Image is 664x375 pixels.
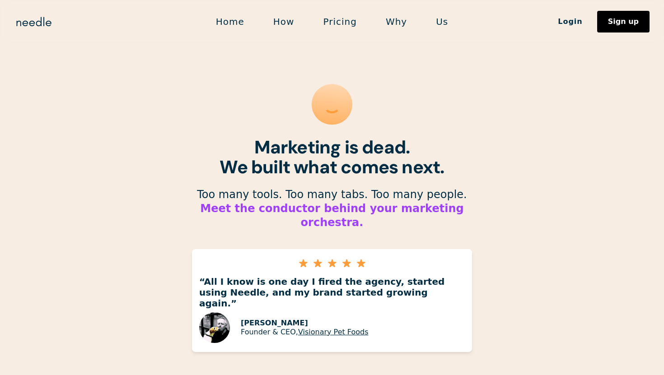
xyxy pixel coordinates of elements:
[309,12,371,31] a: Pricing
[201,12,259,31] a: Home
[371,12,421,31] a: Why
[220,135,444,179] strong: Marketing is dead. We built what comes next.
[543,14,597,29] a: Login
[178,188,486,230] p: Too many tools. Too many tabs. Too many people. ‍
[608,18,639,25] div: Sign up
[421,12,463,31] a: Us
[298,328,369,336] a: Visionary Pet Foods
[259,12,309,31] a: How
[241,328,369,336] p: Founder & CEO,
[199,276,444,309] strong: “All I know is one day I fired the agency, started using Needle, and my brand started growing aga...
[200,202,463,229] strong: Meet the conductor behind your marketing orchestra.
[597,11,650,32] a: Sign up
[241,319,369,327] p: [PERSON_NAME]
